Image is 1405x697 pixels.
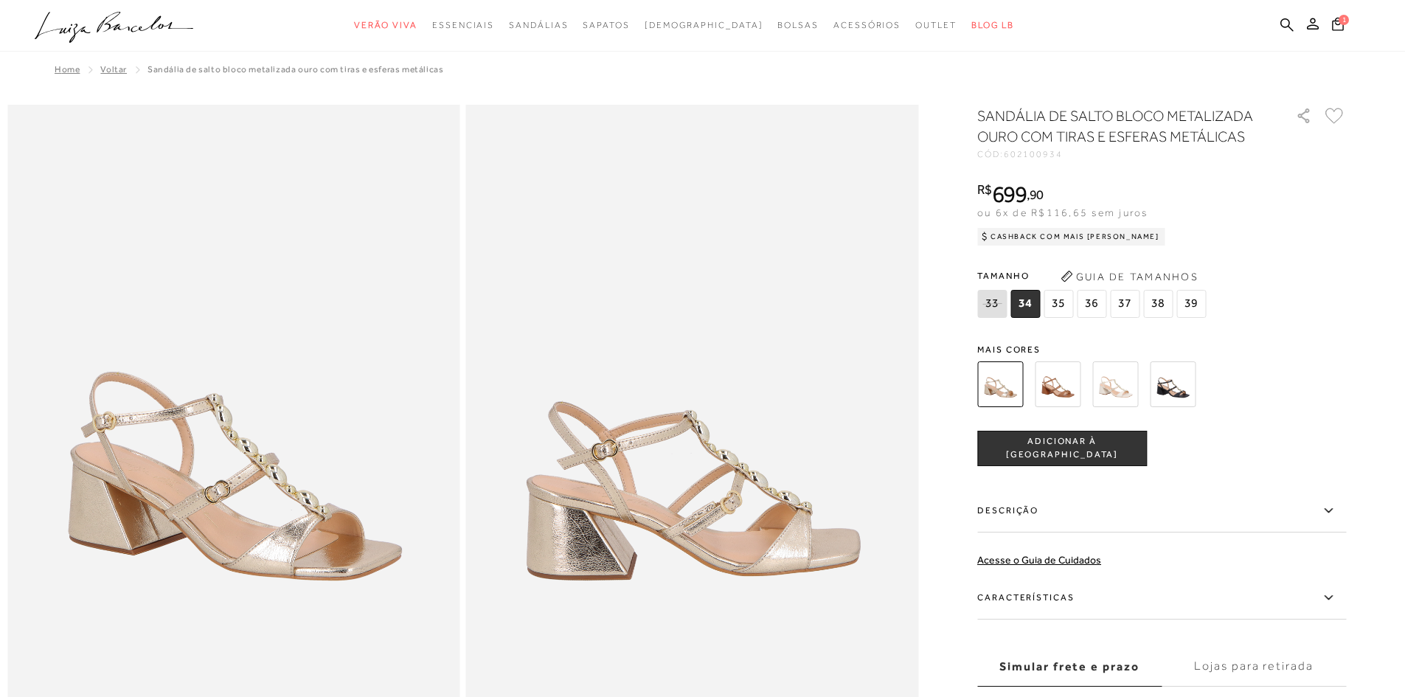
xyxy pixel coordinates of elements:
button: Guia de Tamanhos [1055,265,1203,288]
span: Outlet [915,20,957,30]
a: noSubCategoriesText [583,12,629,39]
i: , [1027,188,1044,201]
span: Sapatos [583,20,629,30]
a: Home [55,64,80,74]
a: noSubCategoriesText [777,12,819,39]
div: CÓD: [977,150,1272,159]
span: 39 [1176,290,1206,318]
span: Bolsas [777,20,819,30]
a: Acesse o Guia de Cuidados [977,554,1101,566]
span: 90 [1030,187,1044,202]
a: noSubCategoriesText [833,12,901,39]
img: SANDÁLIA DE SALTO BLOCO MÉDIO EM COURO PRETO COM TIRAS E ESFERAS METÁLICAS [1150,361,1196,407]
button: 1 [1328,16,1348,36]
div: Cashback com Mais [PERSON_NAME] [977,228,1165,246]
span: 34 [1010,290,1040,318]
h1: SANDÁLIA DE SALTO BLOCO METALIZADA OURO COM TIRAS E ESFERAS METÁLICAS [977,105,1254,147]
label: Lojas para retirada [1162,647,1346,687]
span: Tamanho [977,265,1210,287]
span: 1 [1339,15,1349,25]
img: SANDÁLIA DE SALTO BLOCO MÉDIO EM COURO OFF WHITE COM TIRAS E ESFERAS METÁLICAS [1092,361,1138,407]
span: SANDÁLIA DE SALTO BLOCO METALIZADA OURO COM TIRAS E ESFERAS METÁLICAS [148,64,443,74]
span: Essenciais [432,20,494,30]
a: noSubCategoriesText [645,12,763,39]
span: Verão Viva [354,20,417,30]
span: 36 [1077,290,1106,318]
a: noSubCategoriesText [915,12,957,39]
span: 602100934 [1004,149,1063,159]
a: BLOG LB [971,12,1014,39]
img: SANDÁLIA DE SALTO BLOCO MÉDIO EM COURO CARAMELO COM TIRAS E ESFERAS METÁLICAS [1035,361,1080,407]
a: noSubCategoriesText [509,12,568,39]
span: BLOG LB [971,20,1014,30]
a: noSubCategoriesText [354,12,417,39]
span: ADICIONAR À [GEOGRAPHIC_DATA] [978,435,1146,461]
a: Voltar [100,64,127,74]
span: Sandálias [509,20,568,30]
span: Mais cores [977,345,1346,354]
span: 35 [1044,290,1073,318]
span: [DEMOGRAPHIC_DATA] [645,20,763,30]
span: 38 [1143,290,1173,318]
label: Simular frete e prazo [977,647,1162,687]
button: ADICIONAR À [GEOGRAPHIC_DATA] [977,431,1147,466]
img: SANDÁLIA DE SALTO BLOCO METALIZADA OURO COM TIRAS E ESFERAS METÁLICAS [977,361,1023,407]
a: noSubCategoriesText [432,12,494,39]
span: Acessórios [833,20,901,30]
span: ou 6x de R$116,65 sem juros [977,207,1148,218]
label: Descrição [977,490,1346,533]
label: Características [977,577,1346,620]
span: 33 [977,290,1007,318]
span: 699 [992,181,1027,207]
i: R$ [977,183,992,196]
span: 37 [1110,290,1139,318]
